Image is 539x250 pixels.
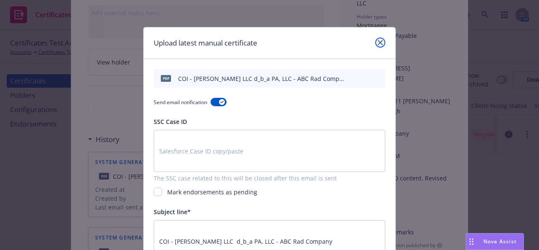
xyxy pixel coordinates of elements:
span: pdf [161,75,171,81]
button: Nova Assist [466,233,524,250]
span: The SSC case related to this will be closed after this email is sent [154,174,385,183]
span: Nova Assist [483,238,517,245]
span: Send email notification [154,99,207,106]
h1: Upload latest manual certificate [154,38,257,48]
div: Drag to move [466,234,477,250]
span: SSC Case ID [154,118,187,126]
span: Subject line* [154,208,191,216]
span: Mark endorsements as pending [167,188,257,196]
div: COI - [PERSON_NAME] LLC d_b_a PA, LLC - ABC Rad Company - fillable.pdf [178,74,344,83]
input: Salesforce Case ID copy/paste [154,130,385,172]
